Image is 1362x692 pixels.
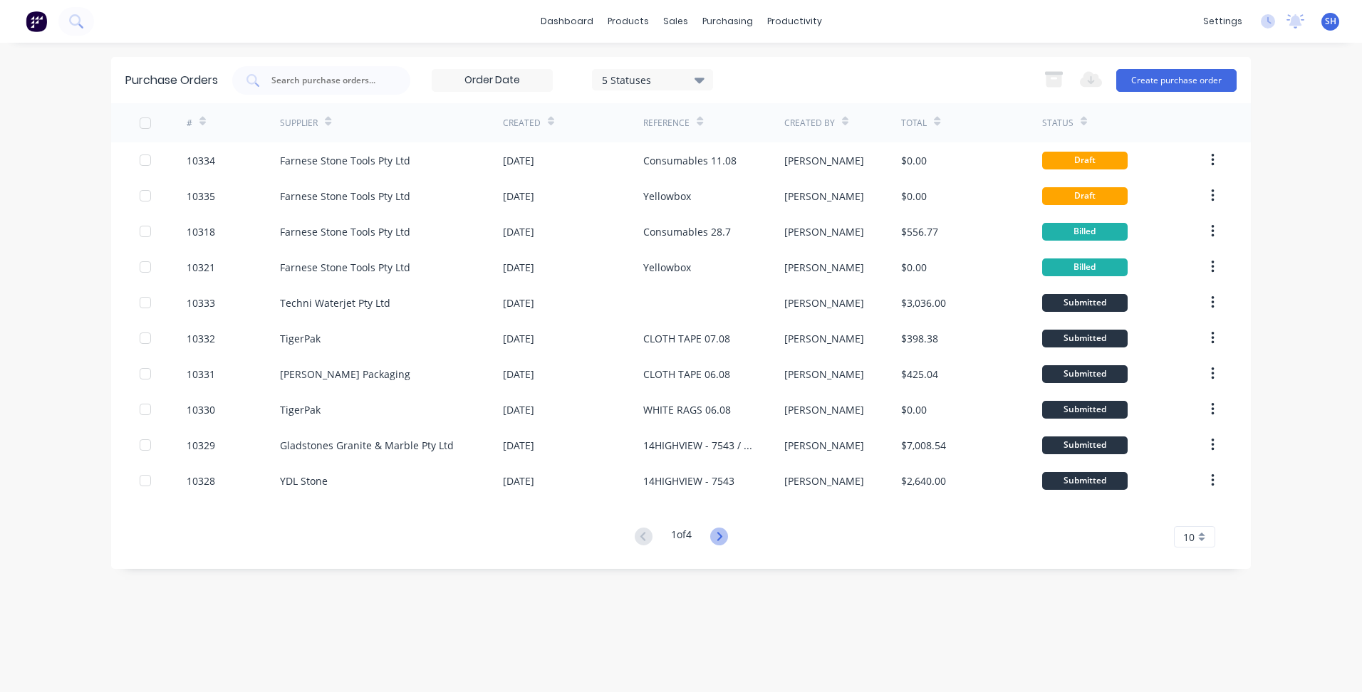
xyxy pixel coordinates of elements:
div: CLOTH TAPE 06.08 [643,367,730,382]
div: purchasing [695,11,760,32]
div: TigerPak [280,331,321,346]
div: Consumables 28.7 [643,224,731,239]
div: 10332 [187,331,215,346]
div: Created By [784,117,835,130]
div: $0.00 [901,189,927,204]
div: $0.00 [901,260,927,275]
div: [DATE] [503,438,534,453]
div: $556.77 [901,224,938,239]
div: Billed [1042,223,1128,241]
div: productivity [760,11,829,32]
div: [DATE] [503,189,534,204]
div: Purchase Orders [125,72,218,89]
div: 10330 [187,402,215,417]
div: [PERSON_NAME] [784,367,864,382]
div: [PERSON_NAME] [784,473,864,488]
div: $0.00 [901,153,927,168]
div: Consumables 11.08 [643,153,737,168]
div: sales [656,11,695,32]
div: Billed [1042,258,1128,276]
div: # [187,117,192,130]
button: Create purchase order [1116,69,1237,92]
div: Submitted [1042,472,1128,490]
div: [DATE] [503,473,534,488]
span: 10 [1183,530,1195,545]
div: [PERSON_NAME] [784,153,864,168]
div: $398.38 [901,331,938,346]
div: Draft [1042,187,1128,205]
div: [PERSON_NAME] [784,331,864,346]
div: 14HIGHVIEW - 7543 [643,473,734,488]
div: $2,640.00 [901,473,946,488]
div: [DATE] [503,295,534,310]
div: Submitted [1042,401,1128,419]
div: Created [503,117,541,130]
div: [PERSON_NAME] [784,260,864,275]
div: $7,008.54 [901,438,946,453]
img: Factory [26,11,47,32]
div: $3,036.00 [901,295,946,310]
div: [DATE] [503,331,534,346]
span: SH [1325,15,1336,28]
div: 10334 [187,153,215,168]
div: WHITE RAGS 06.08 [643,402,731,417]
div: products [601,11,656,32]
div: $0.00 [901,402,927,417]
div: Submitted [1042,330,1128,347]
div: 10333 [187,295,215,310]
div: Submitted [1042,436,1128,454]
input: Order Date [432,70,552,91]
div: [PERSON_NAME] [784,295,864,310]
div: Supplier [280,117,318,130]
div: [DATE] [503,260,534,275]
div: Draft [1042,152,1128,169]
div: $425.04 [901,367,938,382]
div: Reference [643,117,690,130]
div: 10335 [187,189,215,204]
div: Submitted [1042,365,1128,383]
div: 10329 [187,438,215,453]
div: 10331 [187,367,215,382]
div: YDL Stone [280,473,328,488]
div: [DATE] [503,402,534,417]
div: [PERSON_NAME] [784,224,864,239]
a: dashboard [534,11,601,32]
div: 1 of 4 [671,527,692,547]
div: 5 Statuses [602,72,704,87]
div: settings [1196,11,1249,32]
div: [PERSON_NAME] Packaging [280,367,410,382]
div: TigerPak [280,402,321,417]
div: Status [1042,117,1074,130]
div: [DATE] [503,153,534,168]
div: [DATE] [503,367,534,382]
div: 10321 [187,260,215,275]
div: 10328 [187,473,215,488]
div: Farnese Stone Tools Pty Ltd [280,189,410,204]
div: 14HIGHVIEW - 7543 / 7623 / 7624 [643,438,755,453]
div: [DATE] [503,224,534,239]
div: Yellowbox [643,189,691,204]
div: [PERSON_NAME] [784,438,864,453]
div: Gladstones Granite & Marble Pty Ltd [280,438,454,453]
div: Submitted [1042,294,1128,312]
div: [PERSON_NAME] [784,189,864,204]
div: Farnese Stone Tools Pty Ltd [280,260,410,275]
input: Search purchase orders... [270,73,388,88]
div: Farnese Stone Tools Pty Ltd [280,153,410,168]
div: Farnese Stone Tools Pty Ltd [280,224,410,239]
div: 10318 [187,224,215,239]
div: Total [901,117,927,130]
div: CLOTH TAPE 07.08 [643,331,730,346]
div: [PERSON_NAME] [784,402,864,417]
div: Techni Waterjet Pty Ltd [280,295,390,310]
div: Yellowbox [643,260,691,275]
